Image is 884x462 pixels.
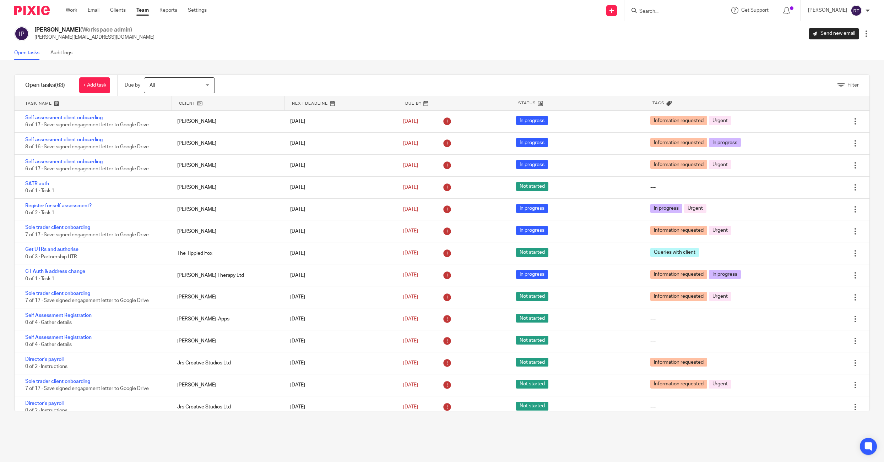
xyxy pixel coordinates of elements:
[709,270,741,279] span: In progress
[25,254,77,259] span: 0 of 3 · Partnership UTR
[14,46,45,60] a: Open tasks
[650,184,656,191] div: ---
[403,163,418,168] span: [DATE]
[709,138,741,147] span: In progress
[25,115,103,120] a: Self assessment client onboarding
[403,251,418,256] span: [DATE]
[25,386,149,391] span: 7 of 17 · Save signed engagement letter to Google Drive
[25,137,103,142] a: Self assessment client onboarding
[25,210,54,215] span: 0 of 2 · Task 1
[25,335,92,340] a: Self Assessment Registration
[25,144,149,149] span: 8 of 16 · Save signed engagement letter to Google Drive
[516,248,548,257] span: Not started
[25,364,67,369] span: 0 of 2 · Instructions
[14,26,29,41] img: svg%3E
[516,336,548,345] span: Not started
[403,295,418,299] span: [DATE]
[66,7,77,14] a: Work
[650,358,707,367] span: Information requested
[25,298,149,303] span: 7 of 17 · Save signed engagement letter to Google Drive
[170,136,283,150] div: [PERSON_NAME]
[25,401,64,406] a: Director's payroll
[170,114,283,128] div: [PERSON_NAME]
[516,292,548,301] span: Not started
[283,334,396,348] div: [DATE]
[170,334,283,348] div: [PERSON_NAME]
[170,202,283,216] div: [PERSON_NAME]
[25,82,65,89] h1: Open tasks
[170,312,283,326] div: [PERSON_NAME]-Apps
[741,8,769,13] span: Get Support
[25,159,103,164] a: Self assessment client onboarding
[684,204,706,213] span: Urgent
[650,380,707,389] span: Information requested
[25,232,149,237] span: 7 of 17 · Save signed engagement letter to Google Drive
[25,181,49,186] a: SATR auth
[518,100,536,106] span: Status
[34,34,154,41] p: [PERSON_NAME][EMAIL_ADDRESS][DOMAIN_NAME]
[516,204,548,213] span: In progress
[80,27,132,33] span: (Workspace admin)
[808,7,847,14] p: [PERSON_NAME]
[170,356,283,370] div: Jrs Creative Studios Ltd
[14,6,50,15] img: Pixie
[516,402,548,411] span: Not started
[403,119,418,124] span: [DATE]
[188,7,207,14] a: Settings
[25,247,78,252] a: Get UTRs and authorise
[159,7,177,14] a: Reports
[403,361,418,365] span: [DATE]
[283,378,396,392] div: [DATE]
[283,224,396,238] div: [DATE]
[25,291,90,296] a: Sole trader client onboarding
[650,204,682,213] span: In progress
[170,224,283,238] div: [PERSON_NAME]
[25,276,54,281] span: 0 of 1 · Task 1
[403,339,418,343] span: [DATE]
[809,28,859,39] a: Send new email
[125,82,140,89] p: Due by
[516,160,548,169] span: In progress
[110,7,126,14] a: Clients
[650,138,707,147] span: Information requested
[25,269,85,274] a: CT Auth & address change
[170,246,283,260] div: The Tippled Fox
[709,116,731,125] span: Urgent
[79,77,110,93] a: + Add task
[709,292,731,301] span: Urgent
[516,380,548,389] span: Not started
[283,290,396,304] div: [DATE]
[403,185,418,190] span: [DATE]
[283,202,396,216] div: [DATE]
[516,116,548,125] span: In progress
[650,292,707,301] span: Information requested
[403,273,418,277] span: [DATE]
[283,246,396,260] div: [DATE]
[403,141,418,146] span: [DATE]
[847,83,859,88] span: Filter
[283,158,396,172] div: [DATE]
[25,225,90,230] a: Sole trader client onboarding
[709,226,731,235] span: Urgent
[25,203,92,208] a: Register for self assessment?
[650,337,656,345] div: ---
[283,114,396,128] div: [DATE]
[170,268,283,282] div: [PERSON_NAME] Therapy Ltd
[136,7,149,14] a: Team
[516,138,548,147] span: In progress
[283,312,396,326] div: [DATE]
[709,160,731,169] span: Urgent
[170,158,283,172] div: [PERSON_NAME]
[283,180,396,194] div: [DATE]
[25,313,92,318] a: Self Assessment Registration
[650,226,707,235] span: Information requested
[150,83,155,88] span: All
[283,268,396,282] div: [DATE]
[170,180,283,194] div: [PERSON_NAME]
[650,248,699,257] span: Queries with client
[709,380,731,389] span: Urgent
[403,207,418,212] span: [DATE]
[650,403,656,411] div: ---
[25,357,64,362] a: Director's payroll
[170,378,283,392] div: [PERSON_NAME]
